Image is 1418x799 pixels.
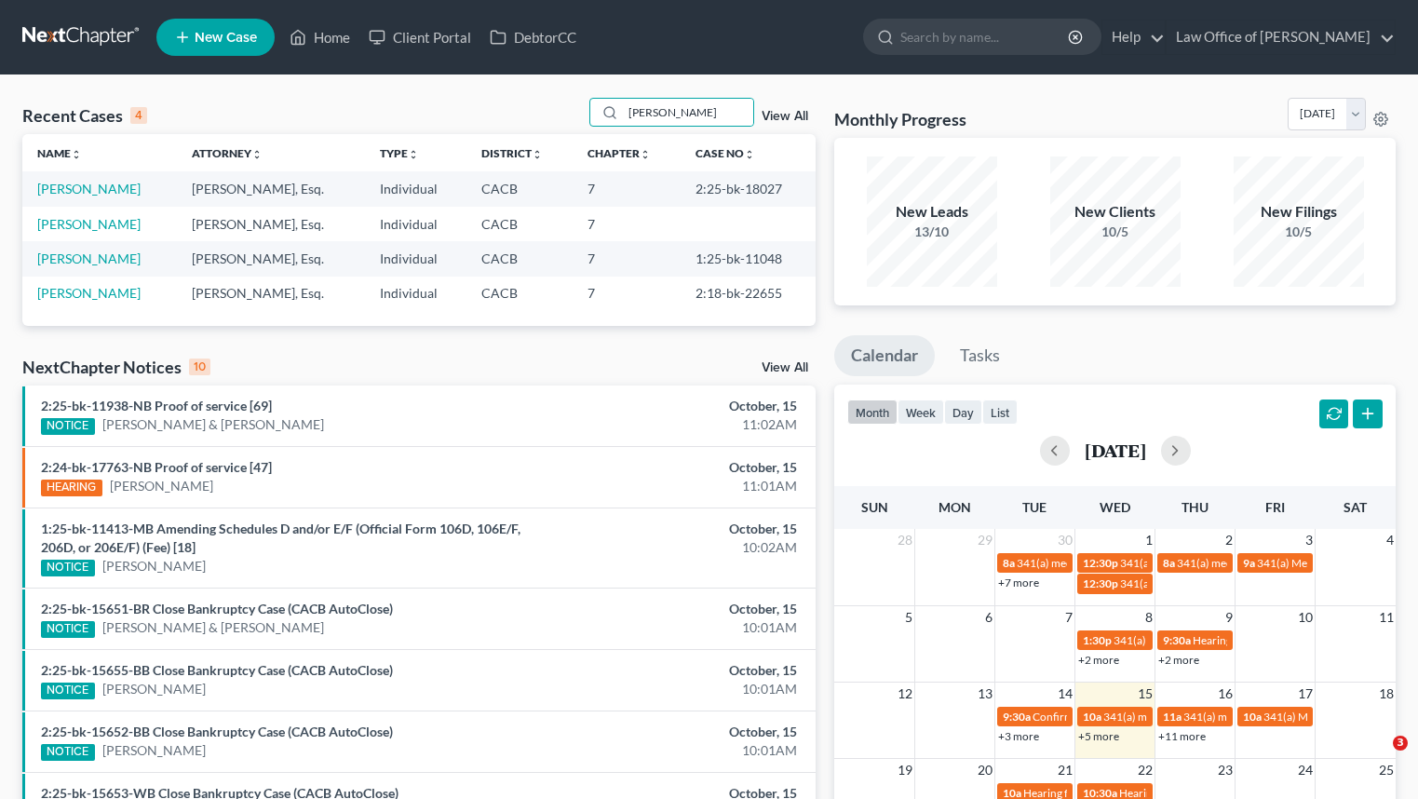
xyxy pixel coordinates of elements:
span: 19 [896,759,914,781]
span: 5 [903,606,914,629]
td: [PERSON_NAME], Esq. [177,171,365,206]
span: 21 [1056,759,1074,781]
span: 10a [1083,710,1101,724]
span: Mon [939,499,971,515]
a: [PERSON_NAME] [102,557,206,576]
td: 1:25-bk-11048 [681,241,816,276]
div: 10 [189,359,210,375]
a: 2:25-bk-15651-BR Close Bankruptcy Case (CACB AutoClose) [41,601,393,616]
a: [PERSON_NAME] [102,680,206,698]
a: Help [1102,20,1165,54]
span: 341(a) Meeting for [PERSON_NAME] [1120,556,1301,570]
div: 10:02AM [558,538,797,557]
div: NOTICE [41,418,95,435]
span: 341(a) meeting for [PERSON_NAME] [1017,556,1196,570]
span: 9 [1223,606,1235,629]
i: unfold_more [532,149,543,160]
a: Tasks [943,335,1017,376]
a: +2 more [1078,653,1119,667]
span: 10a [1243,710,1262,724]
span: 30 [1056,529,1074,551]
a: +11 more [1158,729,1206,743]
span: Confirmation hearing for [PERSON_NAME] [1033,710,1244,724]
span: 17 [1296,683,1315,705]
span: 9:30a [1163,633,1191,647]
span: 24 [1296,759,1315,781]
a: Attorneyunfold_more [192,146,263,160]
a: Client Portal [359,20,480,54]
div: NOTICE [41,744,95,761]
a: +5 more [1078,729,1119,743]
span: Hearing for [PERSON_NAME] [1193,633,1338,647]
span: 1 [1143,529,1155,551]
a: [PERSON_NAME] [37,181,141,196]
td: Individual [365,277,466,311]
span: 9:30a [1003,710,1031,724]
i: unfold_more [251,149,263,160]
i: unfold_more [408,149,419,160]
a: 2:24-bk-17763-NB Proof of service [47] [41,459,272,475]
span: 14 [1056,683,1074,705]
div: 10:01AM [558,680,797,698]
span: 22 [1136,759,1155,781]
button: month [847,399,898,425]
td: Individual [365,241,466,276]
span: 341(a) meeting for [PERSON_NAME] [1114,633,1293,647]
span: 23 [1216,759,1235,781]
span: 10 [1296,606,1315,629]
span: Sat [1344,499,1367,515]
div: 4 [130,107,147,124]
td: CACB [466,241,573,276]
div: October, 15 [558,458,797,477]
span: 12:30p [1083,556,1118,570]
span: 4 [1384,529,1396,551]
div: NOTICE [41,621,95,638]
span: 341(a) meeting for [PERSON_NAME] [1183,710,1363,724]
a: Chapterunfold_more [587,146,651,160]
a: 2:25-bk-11938-NB Proof of service [69] [41,398,272,413]
td: 7 [573,241,681,276]
div: 10:01AM [558,741,797,760]
span: 12 [896,683,914,705]
div: 10/5 [1234,223,1364,241]
td: 2:25-bk-18027 [681,171,816,206]
a: [PERSON_NAME] & [PERSON_NAME] [102,415,324,434]
span: 2 [1223,529,1235,551]
input: Search by name... [900,20,1071,54]
a: Home [280,20,359,54]
span: 13 [976,683,994,705]
button: list [982,399,1018,425]
div: October, 15 [558,397,797,415]
span: 341(a) meeting for [1177,556,1267,570]
span: Tue [1022,499,1047,515]
i: unfold_more [640,149,651,160]
td: [PERSON_NAME], Esq. [177,241,365,276]
div: October, 15 [558,723,797,741]
a: View All [762,110,808,123]
i: unfold_more [71,149,82,160]
span: Fri [1265,499,1285,515]
span: New Case [195,31,257,45]
td: [PERSON_NAME], Esq. [177,207,365,241]
span: 6 [983,606,994,629]
a: +7 more [998,576,1039,589]
td: CACB [466,207,573,241]
a: Typeunfold_more [380,146,419,160]
span: Wed [1100,499,1130,515]
div: 11:01AM [558,477,797,495]
span: 9a [1243,556,1255,570]
td: 2:18-bk-22655 [681,277,816,311]
span: 11 [1377,606,1396,629]
span: 15 [1136,683,1155,705]
a: [PERSON_NAME] [37,216,141,232]
div: New Clients [1050,201,1181,223]
span: 3 [1303,529,1315,551]
span: 8a [1003,556,1015,570]
input: Search by name... [623,99,753,126]
div: October, 15 [558,520,797,538]
span: 8a [1163,556,1175,570]
td: 7 [573,171,681,206]
span: 20 [976,759,994,781]
span: Sun [861,499,888,515]
iframe: Intercom live chat [1355,736,1399,780]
